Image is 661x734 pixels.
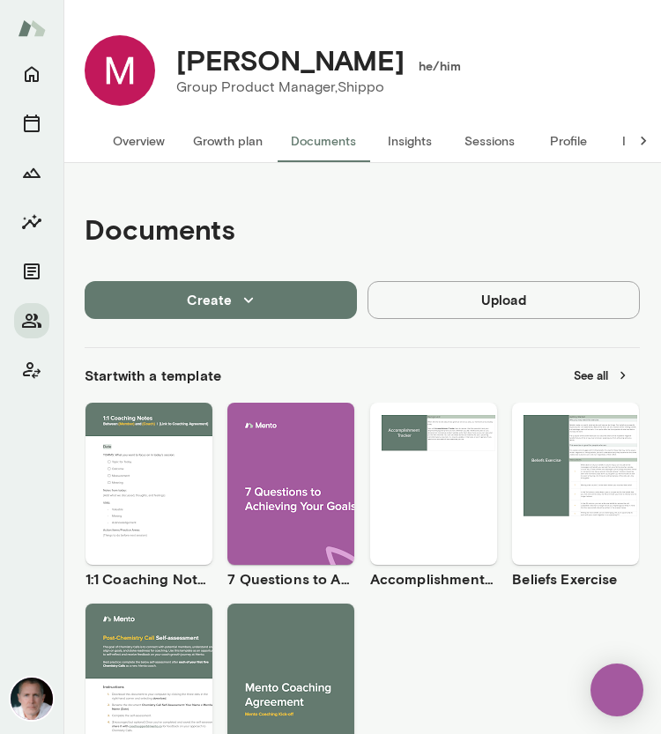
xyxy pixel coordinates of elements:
[85,35,155,106] img: Mike Fonseca
[85,365,221,386] h6: Start with a template
[179,120,277,162] button: Growth plan
[449,120,529,162] button: Sessions
[85,568,212,589] h6: 1:1 Coaching Notes
[419,57,462,75] h6: he/him
[176,43,405,77] h4: [PERSON_NAME]
[14,303,49,338] button: Members
[85,212,235,246] h4: Documents
[277,120,370,162] button: Documents
[529,120,608,162] button: Profile
[14,204,49,240] button: Insights
[14,352,49,388] button: Client app
[14,254,49,289] button: Documents
[563,362,640,389] button: See all
[14,56,49,92] button: Home
[512,568,639,589] h6: Beliefs Exercise
[14,106,49,141] button: Sessions
[99,120,179,162] button: Overview
[370,568,497,589] h6: Accomplishment Tracker
[176,77,448,98] p: Group Product Manager, Shippo
[368,281,640,318] button: Upload
[11,678,53,720] img: Mike Lane
[370,120,449,162] button: Insights
[14,155,49,190] button: Growth Plan
[227,568,354,589] h6: 7 Questions to Achieving Your Goals
[85,281,357,318] button: Create
[18,11,46,45] img: Mento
